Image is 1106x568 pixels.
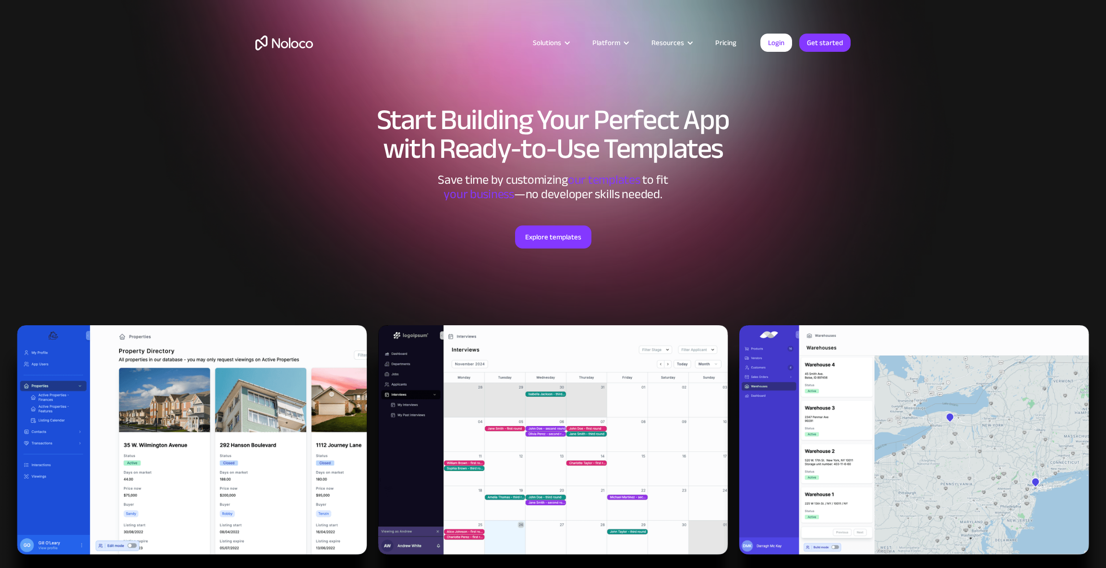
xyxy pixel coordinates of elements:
[799,34,851,52] a: Get started
[580,36,639,49] div: Platform
[639,36,703,49] div: Resources
[533,36,561,49] div: Solutions
[568,168,640,191] span: our templates
[592,36,620,49] div: Platform
[515,225,591,248] a: Explore templates
[651,36,684,49] div: Resources
[444,182,514,206] span: your business
[255,35,313,50] a: home
[703,36,748,49] a: Pricing
[521,36,580,49] div: Solutions
[409,173,697,201] div: Save time by customizing to fit ‍ —no developer skills needed.
[760,34,792,52] a: Login
[255,106,851,163] h1: Start Building Your Perfect App with Ready-to-Use Templates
